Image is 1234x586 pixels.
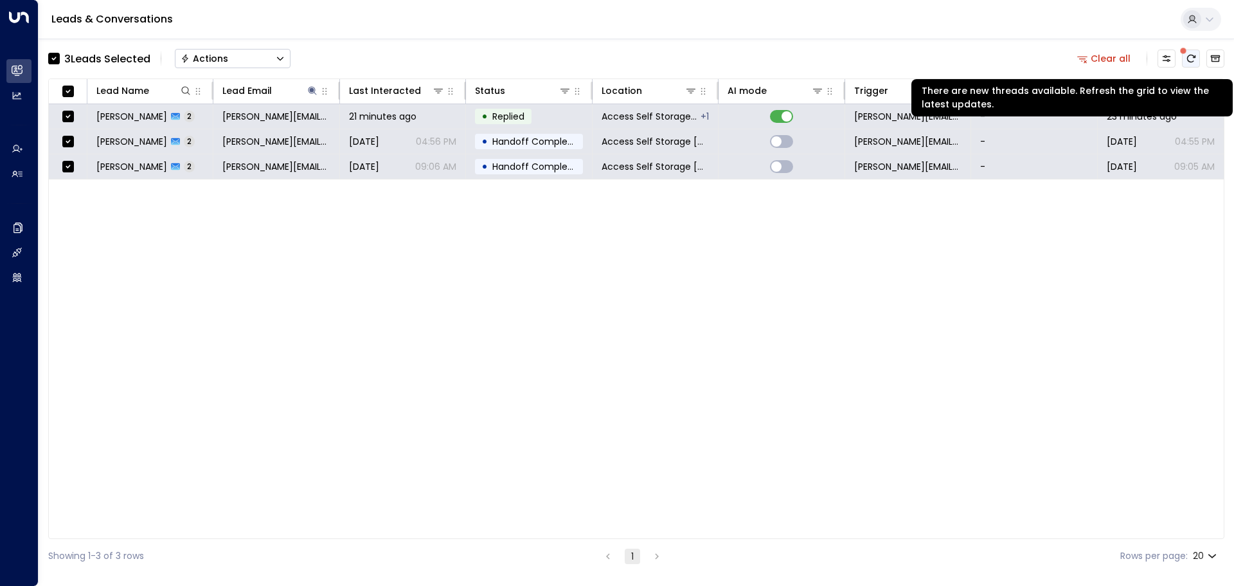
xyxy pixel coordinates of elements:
div: Lead Name [96,83,149,98]
span: John Pannell [96,110,167,123]
span: Toggle select row [60,134,76,150]
div: Lead Email [222,83,272,98]
div: AI mode [728,83,823,98]
span: john.pannell@gmail.com [222,135,330,148]
span: Yesterday [1107,160,1137,173]
div: 3 Lead s Selected [64,51,150,67]
div: 20 [1193,547,1219,565]
button: Archived Leads [1206,50,1224,68]
div: Status [475,83,571,98]
span: John Pannell [96,160,167,173]
span: john.pannell@gmail.com [222,160,330,173]
span: Yesterday [349,160,379,173]
div: Trigger [854,83,888,98]
p: 09:06 AM [415,160,456,173]
div: AI mode [728,83,767,98]
div: There are new threads available. Refresh the grid to view the latest updates. [911,79,1233,116]
button: page 1 [625,549,640,564]
div: Lead Email [222,83,318,98]
div: Access Self Storage St Albans [701,110,709,123]
p: 04:56 PM [416,135,456,148]
div: Last Interacted [349,83,445,98]
div: • [481,156,488,178]
span: Handoff Completed [492,135,583,148]
span: Yesterday [1107,135,1137,148]
span: john.pannell@gmail.com [854,135,961,148]
div: Actions [181,53,228,64]
div: • [481,105,488,127]
span: John Pannell [96,135,167,148]
p: 04:55 PM [1175,135,1215,148]
div: Trigger [854,83,950,98]
span: 2 [184,111,195,122]
span: Toggle select row [60,159,76,175]
span: Access Self Storage Bristol [602,160,709,173]
span: There are new threads available. Refresh the grid to view the latest updates. [1182,50,1200,68]
p: 09:05 AM [1174,160,1215,173]
label: Rows per page: [1120,549,1188,563]
button: Actions [175,49,291,68]
td: - [971,154,1097,179]
span: Replied [492,110,524,123]
div: Button group with a nested menu [175,49,291,68]
div: • [481,131,488,152]
span: Access Self Storage Bristol [602,110,699,123]
span: 21 minutes ago [349,110,416,123]
span: Access Self Storage Bristol [602,135,709,148]
span: john.pannell@gmail.com [854,160,961,173]
span: Toggle select row [60,109,76,125]
td: - [971,129,1097,154]
div: Location [602,83,642,98]
button: Customize [1158,50,1176,68]
button: Clear all [1072,50,1136,68]
span: john.pannell@gmail.com [222,110,330,123]
div: Status [475,83,505,98]
span: john.pannell@gmail.com [854,110,961,123]
nav: pagination navigation [600,548,665,564]
span: 2 [184,136,195,147]
span: Yesterday [349,135,379,148]
a: Leads & Conversations [51,12,173,26]
span: Toggle select all [60,84,76,100]
span: Handoff Completed [492,160,583,173]
span: 2 [184,161,195,172]
div: Lead Name [96,83,192,98]
div: Location [602,83,697,98]
div: Showing 1-3 of 3 rows [48,549,144,563]
div: Last Interacted [349,83,421,98]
